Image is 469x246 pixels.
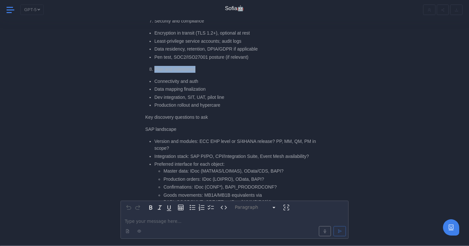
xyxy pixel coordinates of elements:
[154,46,318,53] li: Data residency, retention, DPIA/GDPR if applicable
[163,192,318,206] li: Goods movements: MB1A/MB1B equivalents via BAPI_GOODSMVT_CREATE or IDoc (WMMBID02)?
[219,203,228,212] button: Inline code format
[188,203,215,212] div: toggle group
[232,203,279,212] button: Block type
[197,203,206,212] button: Numbered list
[206,203,215,212] button: Check list
[154,38,318,45] li: Least-privilege service accounts; audit logs
[154,66,318,73] li: Plan and milestones
[121,214,348,238] div: editable markdown
[163,176,318,183] li: Production orders: IDoc (LOIPRO), OData, BAPI?
[155,203,164,212] button: Italic
[154,30,318,37] li: Encryption in transit (TLS 1.2+), optional at rest
[154,78,318,85] li: Connectivity and auth
[154,153,318,160] li: Integration stack: SAP PI/PO, CPI/Integration Suite, Event Mesh availability?
[154,138,318,152] li: Version and modules: ECC EHP level or S/4HANA release? PP, MM, QM, PM in scope?
[188,203,197,212] button: Bulleted list
[164,203,174,212] button: Underline
[146,203,155,212] button: Bold
[145,114,318,121] p: Key discovery questions to ask
[154,161,318,213] li: Preferred interface for each object:
[154,86,318,93] li: Data mapping finalization
[154,94,318,101] li: Dev integration, SIT, UAT, pilot line
[163,168,318,175] li: Master data: IDoc (MATMAS/LOIMAS), OData/CDS, BAPI?
[154,102,318,109] li: Production rollout and hypercare
[225,5,244,12] h4: Sofia🤖
[163,184,318,191] li: Confirmations: IDoc (CONF*), BAPI_PRODORDCONF?
[145,126,318,133] p: SAP landscape
[154,18,318,24] li: Security and compliance
[154,54,318,61] li: Pen test, SOC2/ISO27001 posture (if relevant)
